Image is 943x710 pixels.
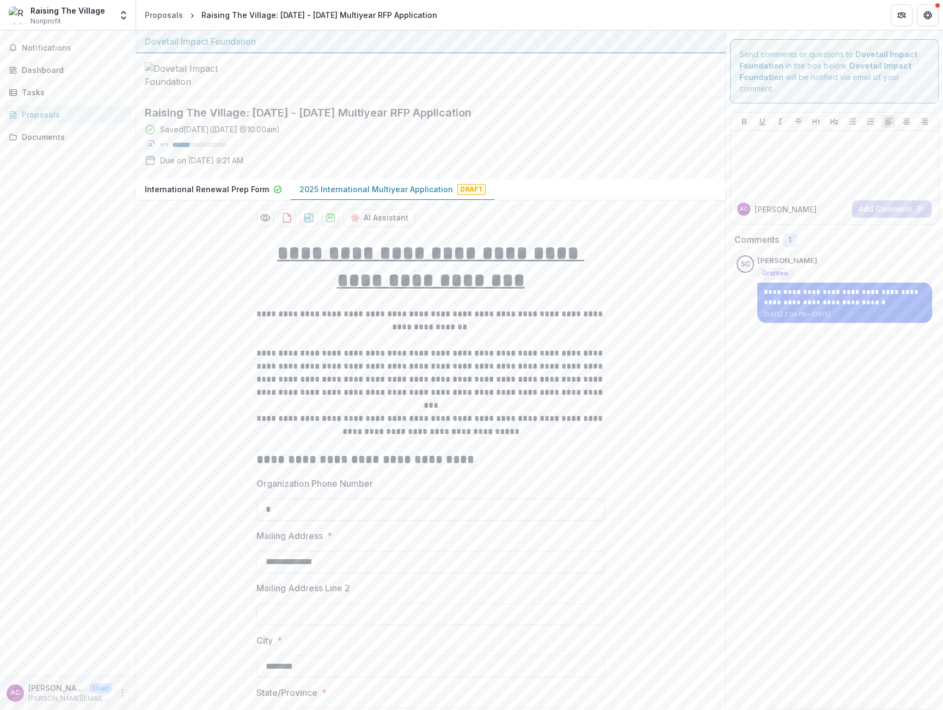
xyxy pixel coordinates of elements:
p: 31 % [160,141,168,149]
p: Due on [DATE] 9:21 AM [160,155,243,166]
a: Proposals [140,7,187,23]
button: Heading 2 [828,115,841,128]
div: Dashboard [22,64,123,76]
span: Nonprofit [30,16,61,26]
button: download-proposal [300,209,317,227]
div: Dovetail Impact Foundation [145,35,717,48]
p: [PERSON_NAME] [757,255,817,266]
p: International Renewal Prep Form [145,183,269,195]
span: Draft [457,184,486,195]
button: download-proposal [322,209,339,227]
div: Shawn Cheung [741,261,750,268]
h2: Raising The Village: [DATE] - [DATE] Multiyear RFP Application [145,106,699,119]
p: Mailing Address Line 2 [256,582,350,595]
div: Tasks [22,87,123,98]
button: Partners [891,4,913,26]
button: Align Left [882,115,895,128]
p: 2025 International Multiyear Application [299,183,453,195]
button: download-proposal [278,209,296,227]
div: Proposals [22,109,123,120]
button: Align Center [900,115,913,128]
a: Dashboard [4,61,131,79]
button: Align Right [918,115,931,128]
p: City [256,634,273,647]
button: Add Comment [852,200,932,218]
button: Ordered List [864,115,877,128]
a: Proposals [4,106,131,124]
img: Dovetail Impact Foundation [145,62,254,88]
p: [PERSON_NAME] [28,682,85,694]
a: Tasks [4,83,131,101]
p: User [89,683,112,693]
img: Raising The Village [9,7,26,24]
button: Bullet List [846,115,859,128]
button: Bold [738,115,751,128]
button: Underline [756,115,769,128]
div: Proposals [145,9,183,21]
span: 1 [788,236,792,245]
div: Raising The Village: [DATE] - [DATE] Multiyear RFP Application [201,9,437,21]
nav: breadcrumb [140,7,442,23]
button: Italicize [774,115,787,128]
p: [DATE] 2:04 PM • [DATE] [764,310,926,319]
div: Raising The Village [30,5,105,16]
p: Organization Phone Number [256,477,373,490]
p: [PERSON_NAME] [755,204,817,215]
a: Documents [4,128,131,146]
button: Strike [792,115,805,128]
button: Preview b4a42def-f4a6-437c-b0b9-67195f2d67a8-1.pdf [256,209,274,227]
span: Grantee [762,270,788,277]
p: Mailing Address [256,529,323,542]
button: Get Help [917,4,939,26]
button: Open entity switcher [116,4,131,26]
p: [PERSON_NAME][EMAIL_ADDRESS][PERSON_NAME][DOMAIN_NAME] [28,694,112,703]
button: AI Assistant [344,209,415,227]
h2: Comments [734,235,779,245]
div: Allison Coady [740,206,748,212]
button: Notifications [4,39,131,57]
span: Notifications [22,44,127,53]
p: State/Province [256,686,317,699]
div: Allison Coady [10,689,20,696]
button: Heading 1 [810,115,823,128]
div: Documents [22,131,123,143]
button: More [116,687,129,700]
div: Send comments or questions to in the box below. will be notified via email of your comment. [730,39,939,103]
div: Saved [DATE] ( [DATE] @ 10:00am ) [160,124,280,135]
